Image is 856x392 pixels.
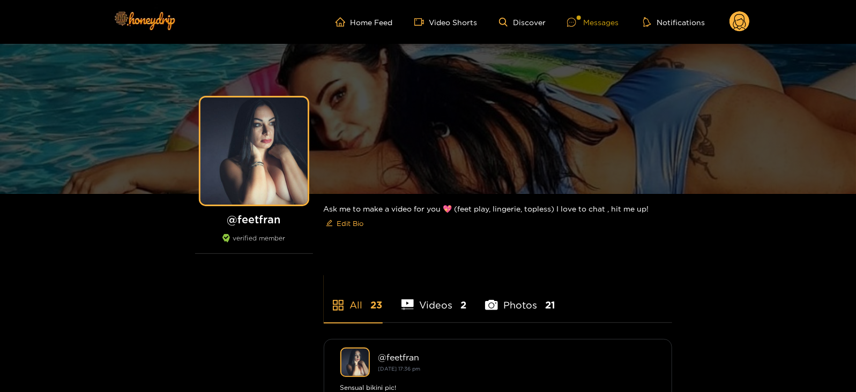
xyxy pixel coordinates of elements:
button: Notifications [640,17,708,27]
span: home [336,17,351,27]
span: 21 [545,298,555,312]
div: Messages [567,16,619,28]
span: video-camera [414,17,429,27]
li: Photos [485,274,555,322]
a: Home Feed [336,17,393,27]
img: feetfran [340,348,370,377]
li: Videos [401,274,467,322]
div: @ feetfran [378,352,656,362]
div: verified member [195,234,313,254]
button: editEdit Bio [324,215,366,232]
small: [DATE] 17:36 pm [378,366,421,372]
h1: @ feetfran [195,213,313,226]
span: 2 [460,298,466,312]
span: appstore [332,299,345,312]
li: All [324,274,383,322]
div: Ask me to make a video for you 💖 (feet play, lingerie, topless) I love to chat , hit me up! [324,194,672,240]
span: 23 [371,298,383,312]
span: edit [326,220,333,228]
a: Discover [499,18,546,27]
span: Edit Bio [337,218,364,229]
a: Video Shorts [414,17,478,27]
